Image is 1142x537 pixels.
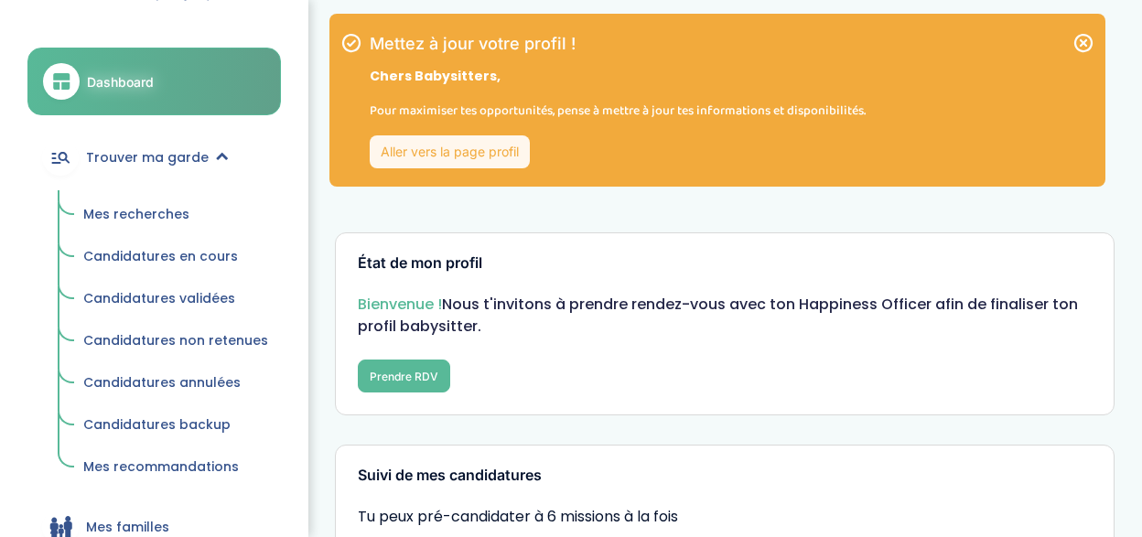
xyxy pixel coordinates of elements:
[83,373,241,392] span: Candidatures annulées
[86,148,209,167] span: Trouver ma garde
[358,467,1092,484] h3: Suivi de mes candidatures
[370,101,866,121] p: Pour maximiser tes opportunités, pense à mettre à jour tes informations et disponibilités.
[70,366,281,401] a: Candidatures annulées
[370,67,866,86] p: Chers Babysitters,
[83,247,238,265] span: Candidatures en cours
[370,135,530,168] a: Aller vers la page profil
[83,205,189,223] span: Mes recherches
[358,294,1092,338] p: Nous t'invitons à prendre rendez-vous avec ton Happiness Officer afin de finaliser ton profil bab...
[70,324,281,359] a: Candidatures non retenues
[358,360,450,392] button: Prendre RDV
[27,48,281,115] a: Dashboard
[83,331,268,349] span: Candidatures non retenues
[70,240,281,274] a: Candidatures en cours
[83,289,235,307] span: Candidatures validées
[358,255,1092,272] h3: État de mon profil
[27,124,281,190] a: Trouver ma garde
[70,282,281,317] a: Candidatures validées
[70,408,281,443] a: Candidatures backup
[358,294,442,315] span: Bienvenue !
[83,457,239,476] span: Mes recommandations
[83,415,231,434] span: Candidatures backup
[70,198,281,232] a: Mes recherches
[358,506,1092,528] span: Tu peux pré-candidater à 6 missions à la fois
[370,36,866,52] h1: Mettez à jour votre profil !
[86,518,169,537] span: Mes familles
[87,72,154,91] span: Dashboard
[70,450,281,485] a: Mes recommandations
